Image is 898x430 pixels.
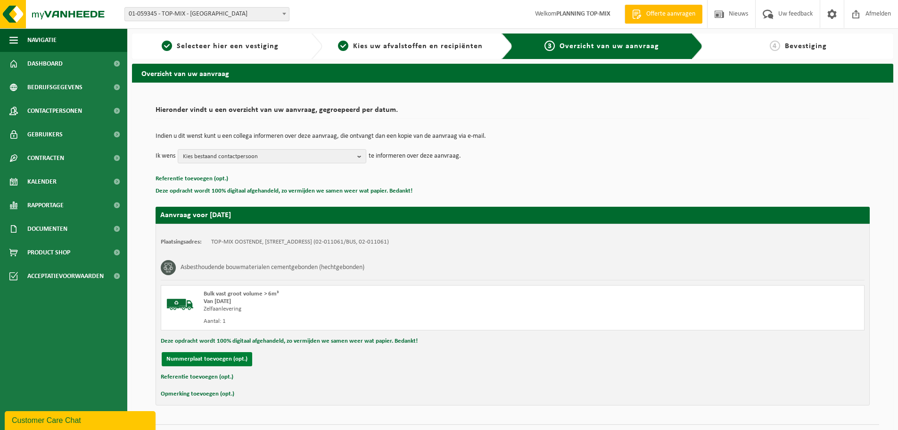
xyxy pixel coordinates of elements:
p: Ik wens [156,149,175,163]
span: Kalender [27,170,57,194]
span: 2 [338,41,348,51]
span: 01-059345 - TOP-MIX - Oostende [124,7,289,21]
span: Documenten [27,217,67,241]
button: Nummerplaat toevoegen (opt.) [162,352,252,366]
button: Opmerking toevoegen (opt.) [161,388,234,400]
button: Referentie toevoegen (opt.) [156,173,228,185]
button: Kies bestaand contactpersoon [178,149,366,163]
span: Rapportage [27,194,64,217]
strong: Van [DATE] [204,298,231,304]
strong: Plaatsingsadres: [161,239,202,245]
span: Kies bestaand contactpersoon [183,150,354,164]
span: Gebruikers [27,123,63,146]
span: Contracten [27,146,64,170]
span: Overzicht van uw aanvraag [560,42,659,50]
a: 1Selecteer hier een vestiging [137,41,304,52]
h2: Overzicht van uw aanvraag [132,64,893,82]
span: Offerte aanvragen [644,9,698,19]
span: 4 [770,41,780,51]
span: Navigatie [27,28,57,52]
p: te informeren over deze aanvraag. [369,149,461,163]
button: Referentie toevoegen (opt.) [161,371,233,383]
span: Product Shop [27,241,70,264]
span: 1 [162,41,172,51]
span: Selecteer hier een vestiging [177,42,279,50]
span: Bevestiging [785,42,827,50]
img: BL-SO-LV.png [166,290,194,319]
a: Offerte aanvragen [625,5,702,24]
strong: PLANNING TOP-MIX [556,10,610,17]
button: Deze opdracht wordt 100% digitaal afgehandeld, zo vermijden we samen weer wat papier. Bedankt! [161,335,418,347]
td: TOP-MIX OOSTENDE, [STREET_ADDRESS] (02-011061/BUS, 02-011061) [211,238,389,246]
span: 3 [544,41,555,51]
button: Deze opdracht wordt 100% digitaal afgehandeld, zo vermijden we samen weer wat papier. Bedankt! [156,185,412,197]
span: Kies uw afvalstoffen en recipiënten [353,42,483,50]
span: Acceptatievoorwaarden [27,264,104,288]
span: Dashboard [27,52,63,76]
div: Zelfaanlevering [204,305,551,313]
a: 2Kies uw afvalstoffen en recipiënten [327,41,494,52]
h3: Asbesthoudende bouwmaterialen cementgebonden (hechtgebonden) [181,260,364,275]
h2: Hieronder vindt u een overzicht van uw aanvraag, gegroepeerd per datum. [156,106,870,119]
iframe: chat widget [5,409,157,430]
div: Aantal: 1 [204,318,551,325]
span: Bedrijfsgegevens [27,76,82,99]
p: Indien u dit wenst kunt u een collega informeren over deze aanvraag, die ontvangt dan een kopie v... [156,133,870,140]
span: 01-059345 - TOP-MIX - Oostende [125,8,289,21]
strong: Aanvraag voor [DATE] [160,211,231,219]
span: Bulk vast groot volume > 6m³ [204,291,279,297]
span: Contactpersonen [27,99,82,123]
